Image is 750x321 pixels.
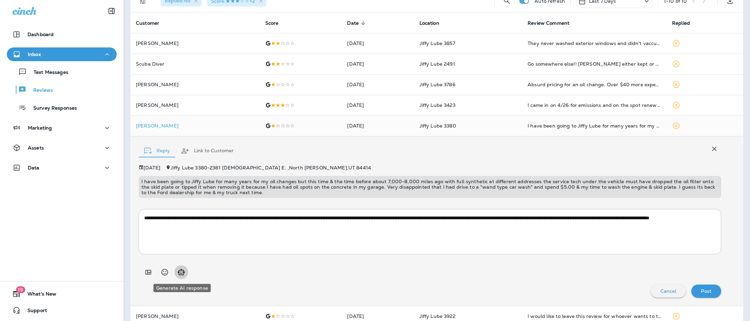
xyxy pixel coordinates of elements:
[26,87,53,94] p: Reviews
[26,105,77,112] p: Survey Responses
[102,4,121,18] button: Collapse Sidebar
[143,165,160,170] p: [DATE]
[27,32,54,37] p: Dashboard
[528,102,661,109] div: I came in on 4/26 for emissions and on the spot renewal. I was talked into getting all my brake p...
[419,20,448,26] span: Location
[7,121,117,135] button: Marketing
[528,20,569,26] span: Review Comment
[141,179,718,195] p: I have been going to Jiffy Lube for many years for my oil changes but this time & the time before...
[136,41,254,46] p: [PERSON_NAME]
[174,265,188,279] button: Generate AI response
[660,288,677,294] p: Cancel
[342,115,414,136] td: [DATE]
[28,145,44,151] p: Assets
[419,102,455,108] span: Jiffy Lube 3423
[528,313,661,320] div: I would like to leave this review for whoever wants to try to go to this jiffy lube the guy named...
[21,308,47,316] span: Support
[7,303,117,317] button: Support
[419,313,455,319] span: Jiffy Lube 3922
[136,123,254,129] p: [PERSON_NAME]
[672,20,690,26] span: Replied
[7,161,117,175] button: Data
[175,139,239,163] button: Link to Customer
[141,265,155,279] button: Add in a premade template
[139,139,175,163] button: Reply
[419,81,455,88] span: Jiffy Lube 3786
[419,40,455,46] span: Jiffy Lube 3857
[136,20,159,26] span: Customer
[28,52,41,57] p: Inbox
[347,20,359,26] span: Date
[28,125,52,131] p: Marketing
[672,20,699,26] span: Replied
[419,123,456,129] span: Jiffy Lube 3380
[27,69,68,76] p: Text Messages
[7,287,117,301] button: 19What's New
[21,291,56,299] span: What's New
[342,54,414,74] td: [DATE]
[136,20,168,26] span: Customer
[136,313,254,319] p: [PERSON_NAME]
[7,141,117,155] button: Assets
[171,165,371,171] span: Jiffy Lube 3380 - 2381 [DEMOGRAPHIC_DATA] E. , North [PERSON_NAME] , UT 84414
[528,20,578,26] span: Review Comment
[7,47,117,61] button: Inbox
[342,95,414,115] td: [DATE]
[691,285,721,298] button: Post
[7,27,117,41] button: Dashboard
[136,61,254,67] p: Scuba Diver
[419,61,455,67] span: Jiffy Lube 2491
[342,74,414,95] td: [DATE]
[528,81,661,88] div: Absurd pricing for an oil change. Over $40 more expensive than the premium shop i usually go to. ...
[342,33,414,54] td: [DATE]
[419,20,439,26] span: Location
[136,102,254,108] p: [PERSON_NAME]
[347,20,368,26] span: Date
[7,65,117,79] button: Text Messages
[265,20,279,26] span: Score
[7,100,117,115] button: Survey Responses
[16,286,25,293] span: 19
[651,285,686,298] button: Cancel
[153,284,211,292] div: Generate AI response
[528,60,661,67] div: Go somewhere else!! Jiffy Lube either kept or stole my access cover from my skid plate. The acces...
[136,123,254,129] div: Click to view Customer Drawer
[136,82,254,87] p: [PERSON_NAME]
[28,165,39,170] p: Data
[265,20,288,26] span: Score
[528,40,661,47] div: They never washed exterior windows and didn't vaccum i hope they did change my oil idk i got the ...
[701,288,712,294] p: Post
[528,122,661,129] div: I have been going to Jiffy Lube for many years for my oil changes but this time & the time before...
[158,265,172,279] button: Select an emoji
[7,82,117,97] button: Reviews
